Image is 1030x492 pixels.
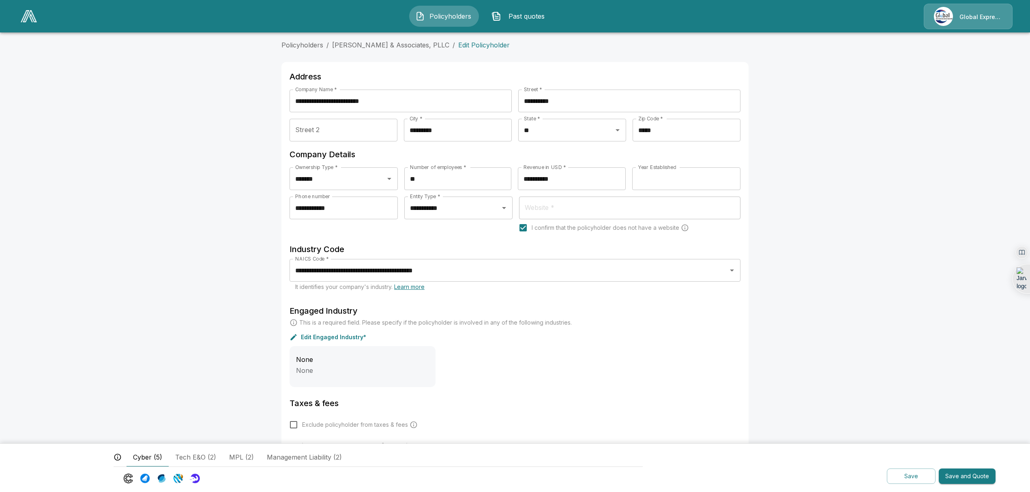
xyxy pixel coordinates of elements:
img: Policyholders Icon [415,11,425,21]
svg: Carriers run a cyber security scan on the policyholders' websites. Please enter a website wheneve... [681,224,689,232]
img: Past quotes Icon [491,11,501,21]
img: Agency Icon [934,7,953,26]
label: Entity Type * [410,193,440,200]
p: Global Express Underwriters [959,13,1002,21]
svg: Carrier and processing fees will still be applied [410,421,418,429]
span: Management Liability (2) [267,452,342,462]
span: None [296,355,313,364]
span: Past quotes [504,11,549,21]
button: Open [384,173,395,184]
img: AA Logo [21,10,37,22]
button: Open [726,265,738,276]
li: / [453,40,455,50]
label: Phone number [295,193,330,200]
button: Past quotes IconPast quotes [485,6,555,27]
label: NAICS Code * [295,255,329,262]
h6: Address [290,70,740,83]
label: Ownership Type * [295,164,337,171]
span: I confirm that the policyholder does not have a website [532,224,679,232]
a: [PERSON_NAME] & Associates, PLLC [332,41,449,49]
label: Number of employees * [410,164,466,171]
span: None [296,366,313,374]
p: Edit Engaged Industry* [301,334,366,340]
button: Open [612,124,623,136]
h6: Industry Code [290,243,740,256]
label: Zip Code * [638,115,663,122]
p: Edit Policyholder [458,40,510,50]
h6: Taxes & fees [290,397,740,410]
label: Street * [524,86,542,93]
span: It identifies your company's industry. [295,283,425,290]
a: Policyholders [281,41,323,49]
label: Revenue in USD * [524,164,566,171]
a: Agency IconGlobal Express Underwriters [924,4,1013,29]
span: Policyholders [428,11,473,21]
button: Policyholders IconPolicyholders [409,6,479,27]
span: Exclude policyholder from taxes & fees [302,421,408,429]
a: Learn more [394,283,425,290]
nav: breadcrumb [281,40,749,50]
button: Open [498,202,510,214]
label: State * [524,115,540,122]
label: Company Name * [295,86,337,93]
label: Year Established [638,164,676,171]
li: / [326,40,329,50]
h6: Engaged Industry [290,304,740,317]
h6: Company Details [290,148,740,161]
h6: Policyholder Contact Information [290,440,740,453]
p: This is a required field. Please specify if the policyholder is involved in any of the following ... [299,319,572,327]
label: City * [410,115,423,122]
